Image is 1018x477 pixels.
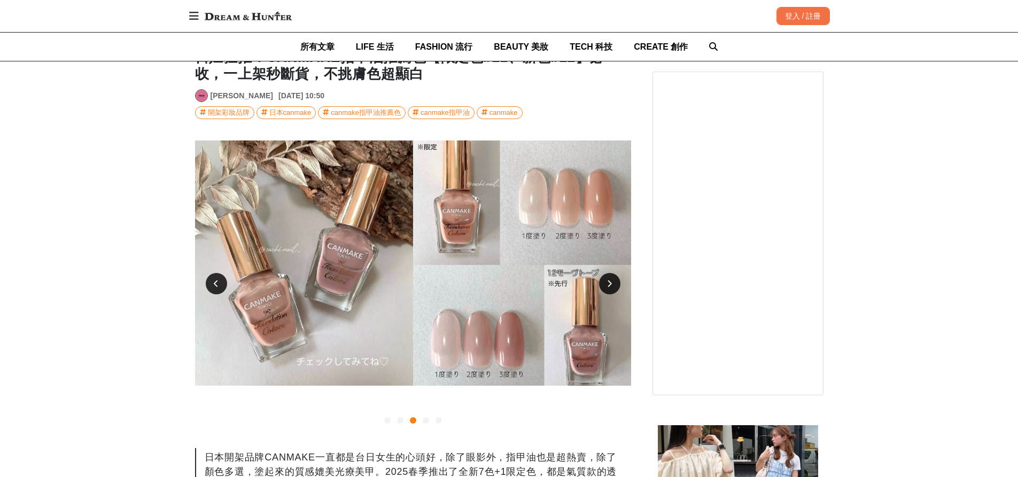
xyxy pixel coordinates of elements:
a: canmake指甲油 [408,106,475,119]
span: TECH 科技 [570,42,612,51]
a: CREATE 創作 [634,33,688,61]
span: CREATE 創作 [634,42,688,51]
a: 所有文章 [300,33,335,61]
a: BEAUTY 美妝 [494,33,548,61]
div: 日本canmake [269,107,312,119]
div: [DATE] 10:50 [278,90,324,101]
img: Avatar [196,90,207,101]
img: Dream & Hunter [199,6,297,26]
a: 日本canmake [257,106,316,119]
div: canmake指甲油推薦色 [331,107,401,119]
a: canmake [477,106,523,119]
img: 831fdc7a-4523-4f34-b990-9c1bfe909682.jpg [195,140,631,386]
a: 開架彩妝品牌 [195,106,254,119]
a: [PERSON_NAME] [211,90,273,101]
a: TECH 科技 [570,33,612,61]
div: 登入 / 註冊 [776,7,830,25]
a: FASHION 流行 [415,33,473,61]
span: BEAUTY 美妝 [494,42,548,51]
div: canmake指甲油 [421,107,470,119]
span: LIFE 生活 [356,42,394,51]
a: Avatar [195,89,208,102]
div: canmake [489,107,518,119]
span: 所有文章 [300,42,335,51]
div: 開架彩妝品牌 [208,107,250,119]
h1: 日妞狂推！CANMAKE指甲油推薦色【限定色#11、新色#12】必收，一上架秒斷貨，不挑膚色超顯白 [195,49,631,82]
a: canmake指甲油推薦色 [318,106,406,119]
a: LIFE 生活 [356,33,394,61]
span: FASHION 流行 [415,42,473,51]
